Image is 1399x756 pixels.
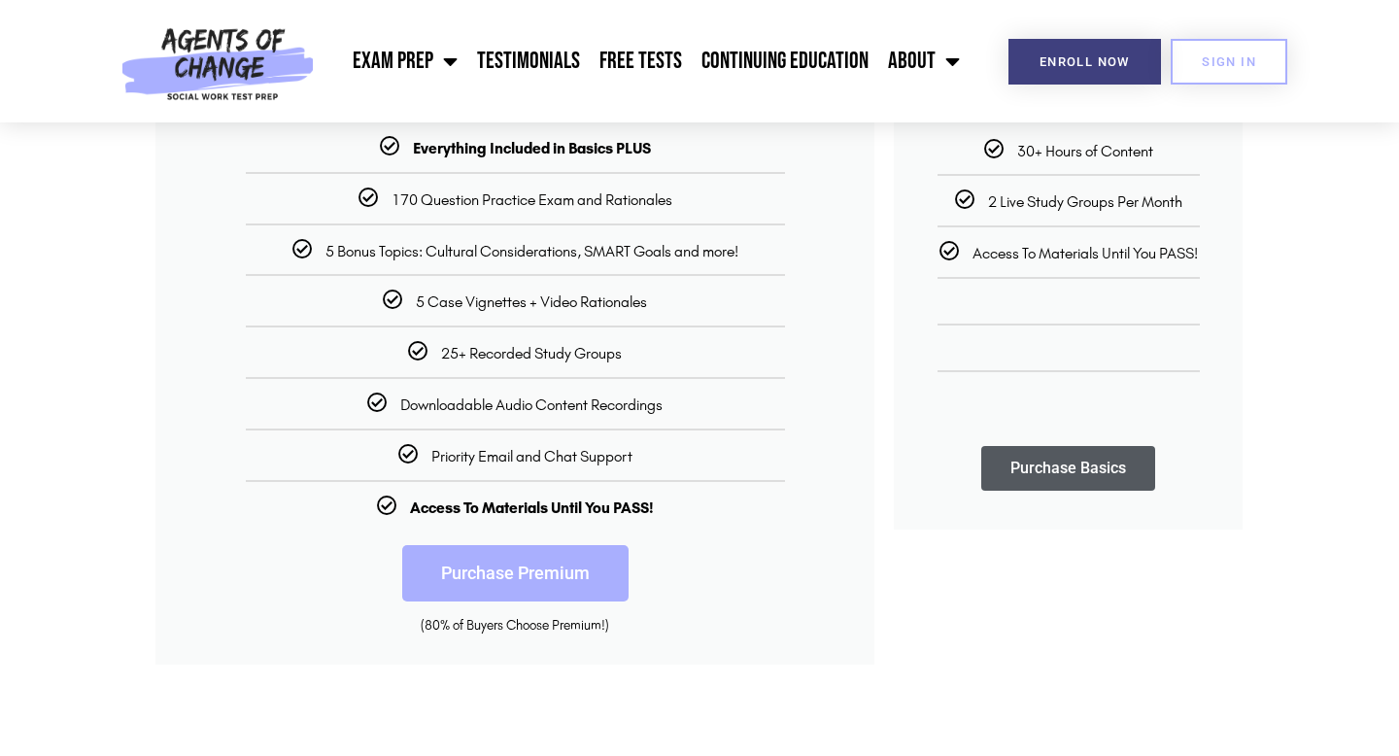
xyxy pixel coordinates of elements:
[185,616,845,636] div: (80% of Buyers Choose Premium!)
[325,242,738,260] span: 5 Bonus Topics: Cultural Considerations, SMART Goals and more!
[1202,55,1256,68] span: SIGN IN
[590,37,692,86] a: Free Tests
[467,37,590,86] a: Testimonials
[1040,55,1130,68] span: Enroll Now
[400,395,663,414] span: Downloadable Audio Content Recordings
[441,344,622,362] span: 25+ Recorded Study Groups
[1008,39,1161,85] a: Enroll Now
[878,37,970,86] a: About
[972,244,1198,262] span: Access To Materials Until You PASS!
[324,37,971,86] nav: Menu
[431,447,632,465] span: Priority Email and Chat Support
[988,192,1182,211] span: 2 Live Study Groups Per Month
[392,190,672,209] span: 170 Question Practice Exam and Rationales
[981,446,1155,491] a: Purchase Basics
[1017,142,1153,160] span: 30+ Hours of Content
[410,498,654,517] b: Access To Materials Until You PASS!
[1171,39,1287,85] a: SIGN IN
[416,292,647,311] span: 5 Case Vignettes + Video Rationales
[402,545,629,601] a: Purchase Premium
[343,37,467,86] a: Exam Prep
[692,37,878,86] a: Continuing Education
[413,139,651,157] b: Everything Included in Basics PLUS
